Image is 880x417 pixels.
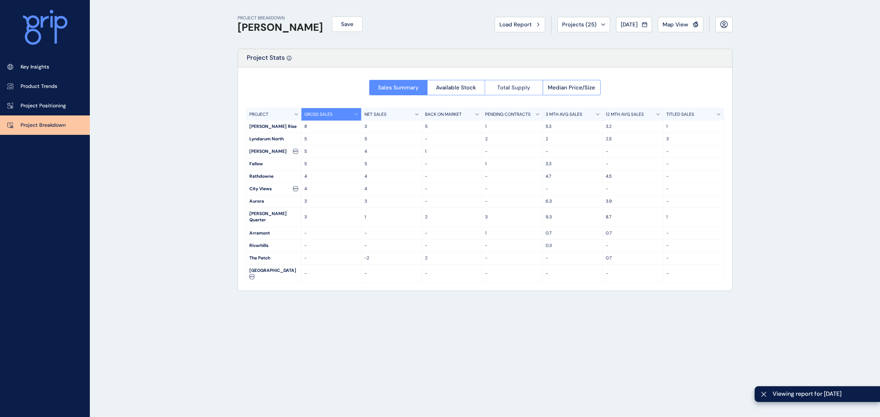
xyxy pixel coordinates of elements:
[666,198,721,204] p: -
[606,214,660,220] p: 8.7
[364,161,419,167] p: 5
[364,111,386,118] p: NET SALES
[546,198,600,204] p: 6.3
[21,83,57,90] p: Product Trends
[606,111,644,118] p: 12 MTH AVG SALES
[546,230,600,236] p: 0.7
[304,123,359,130] p: 8
[304,243,359,249] p: -
[666,243,721,249] p: -
[485,214,539,220] p: 3
[606,270,660,277] p: -
[246,240,301,252] div: Riverhills
[246,158,301,170] div: Fellow
[246,121,301,133] div: [PERSON_NAME] Rise
[238,15,323,21] p: PROJECT BREAKDOWN
[21,102,66,110] p: Project Positioning
[546,161,600,167] p: 3.3
[666,186,721,192] p: -
[246,170,301,182] div: Rathdowne
[246,208,301,227] div: [PERSON_NAME] Quarter
[304,198,359,204] p: 3
[425,186,479,192] p: -
[364,186,419,192] p: 4
[364,148,419,155] p: 4
[546,214,600,220] p: 9.3
[548,84,595,91] span: Median Price/Size
[425,255,479,261] p: 2
[304,270,359,277] p: -
[425,243,479,249] p: -
[369,80,427,95] button: Sales Summary
[304,186,359,192] p: 4
[606,230,660,236] p: 0.7
[666,214,721,220] p: 1
[606,123,660,130] p: 3.2
[238,21,323,34] h1: [PERSON_NAME]
[304,255,359,261] p: -
[546,255,600,261] p: -
[606,243,660,249] p: -
[304,173,359,180] p: 4
[425,123,479,130] p: 5
[606,173,660,180] p: 4.5
[304,111,333,118] p: GROSS SALES
[606,255,660,261] p: 0.7
[616,17,652,32] button: [DATE]
[425,214,479,220] p: 2
[304,148,359,155] p: 5
[606,198,660,204] p: 3.9
[249,111,268,118] p: PROJECT
[666,161,721,167] p: -
[497,84,530,91] span: Total Supply
[666,148,721,155] p: -
[485,111,531,118] p: PENDING CONTRACTS
[246,252,301,264] div: The Patch
[485,148,539,155] p: -
[546,173,600,180] p: 4.7
[364,270,419,277] p: -
[364,243,419,249] p: -
[485,161,539,167] p: 1
[606,148,660,155] p: -
[436,84,476,91] span: Available Stock
[485,136,539,142] p: 2
[663,21,688,28] span: Map View
[485,173,539,180] p: -
[341,21,353,28] span: Save
[485,198,539,204] p: -
[606,136,660,142] p: 2.5
[666,173,721,180] p: -
[546,148,600,155] p: -
[621,21,638,28] span: [DATE]
[364,123,419,130] p: 3
[658,17,703,32] button: Map View
[364,173,419,180] p: 4
[304,136,359,142] p: 5
[485,243,539,249] p: -
[21,122,66,129] p: Project Breakdown
[425,173,479,180] p: -
[364,214,419,220] p: 1
[425,270,479,277] p: -
[378,84,419,91] span: Sales Summary
[485,186,539,192] p: -
[246,145,301,158] div: [PERSON_NAME]
[485,270,539,277] p: -
[606,161,660,167] p: -
[364,136,419,142] p: 5
[546,186,600,192] p: -
[485,255,539,261] p: -
[21,63,49,71] p: Key Insights
[304,230,359,236] p: -
[425,161,479,167] p: -
[546,270,600,277] p: -
[666,255,721,261] p: -
[666,111,694,118] p: TITLED SALES
[557,17,610,32] button: Projects (25)
[246,183,301,195] div: City Views
[247,53,285,67] p: Project Stats
[304,161,359,167] p: 5
[666,136,721,142] p: 3
[485,80,543,95] button: Total Supply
